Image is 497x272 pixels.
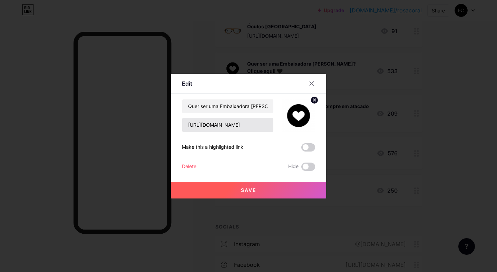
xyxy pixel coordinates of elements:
[182,163,196,171] div: Delete
[182,118,273,132] input: URL
[171,182,326,198] button: Save
[182,99,273,113] input: Title
[182,143,243,152] div: Make this a highlighted link
[282,99,315,132] img: link_thumbnail
[182,79,192,88] div: Edit
[288,163,299,171] span: Hide
[241,187,256,193] span: Save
